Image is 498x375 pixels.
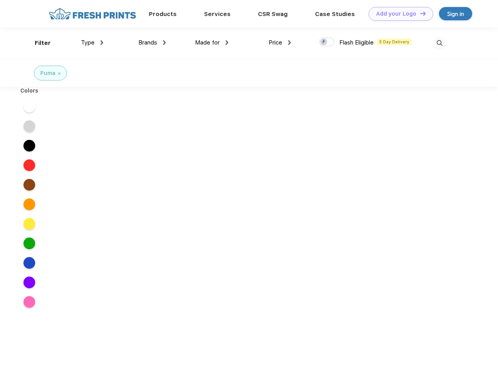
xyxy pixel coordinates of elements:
[195,39,220,46] span: Made for
[100,40,103,45] img: dropdown.png
[433,37,446,50] img: desktop_search.svg
[258,11,288,18] a: CSR Swag
[40,69,56,77] div: Puma
[377,38,412,45] span: 5 Day Delivery
[47,7,138,21] img: fo%20logo%202.webp
[288,40,291,45] img: dropdown.png
[376,11,416,17] div: Add your Logo
[204,11,231,18] a: Services
[339,39,374,46] span: Flash Eligible
[138,39,157,46] span: Brands
[420,11,426,16] img: DT
[58,72,61,75] img: filter_cancel.svg
[447,9,464,18] div: Sign in
[439,7,472,20] a: Sign in
[35,39,51,48] div: Filter
[163,40,166,45] img: dropdown.png
[226,40,228,45] img: dropdown.png
[269,39,282,46] span: Price
[81,39,95,46] span: Type
[14,87,45,95] div: Colors
[149,11,177,18] a: Products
